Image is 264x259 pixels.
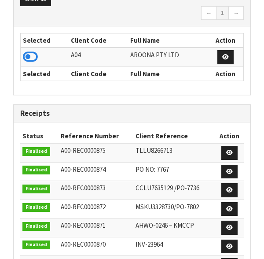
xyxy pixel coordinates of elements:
[128,48,207,67] td: AROONA PTY LTD
[228,6,244,20] a: →
[136,240,163,248] span: INV-23964
[133,129,215,143] th: Client Reference
[128,33,207,48] th: Full Name
[201,6,216,20] a: ←
[136,203,199,211] span: MSKU3328730/PO-7802
[61,165,106,174] span: A00-REC0000874
[22,240,50,249] span: Finalised
[21,67,69,81] th: Selected
[69,48,128,67] td: A04
[61,240,106,248] span: A00-REC0000870
[69,33,128,48] th: Client Code
[61,184,106,192] span: A00-REC0000873
[21,33,69,48] th: Selected
[136,165,169,174] span: PO NO: 7767
[207,67,243,81] th: Action
[22,166,50,174] span: Finalised
[22,147,50,156] span: Finalised
[61,221,106,229] span: A00-REC0000871
[61,146,106,155] span: A00-REC0000875
[59,129,133,143] th: Reference Number
[69,67,128,81] th: Client Code
[20,129,59,143] th: Status
[207,33,243,48] th: Action
[22,222,50,231] span: Finalised
[61,203,106,211] span: A00-REC0000872
[136,221,194,229] span: AHWO-0246 – KMCCP
[20,6,244,22] nav: Page navigation
[22,185,50,193] span: Finalised
[20,109,244,118] h3: Receipts
[128,67,207,81] th: Full Name
[136,184,199,192] span: CCLU7635129 /PO-7736
[215,129,244,143] th: Action
[22,203,50,212] span: Finalised
[216,6,229,20] a: 1
[136,146,172,155] span: TLLU8266713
